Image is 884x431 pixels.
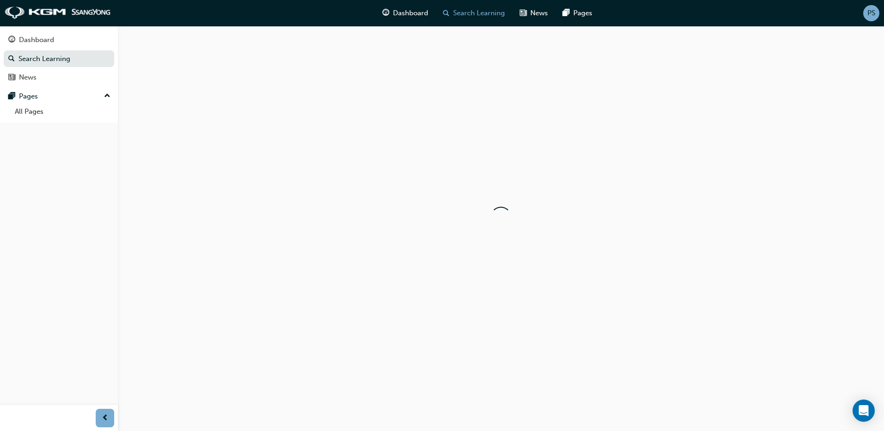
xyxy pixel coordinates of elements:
a: news-iconNews [512,4,555,23]
a: Dashboard [4,31,114,49]
span: search-icon [8,55,15,63]
a: Search Learning [4,50,114,68]
button: Pages [4,88,114,105]
a: All Pages [11,105,114,119]
span: News [530,8,548,18]
span: guage-icon [8,36,15,44]
button: DashboardSearch LearningNews [4,30,114,88]
span: news-icon [8,74,15,82]
span: guage-icon [382,7,389,19]
a: guage-iconDashboard [375,4,436,23]
span: Search Learning [453,8,505,18]
span: up-icon [104,90,110,102]
span: PS [867,8,875,18]
div: Dashboard [19,35,54,45]
img: kgm [5,6,111,19]
span: prev-icon [102,413,109,424]
span: Dashboard [393,8,428,18]
div: News [19,72,37,83]
a: News [4,69,114,86]
a: search-iconSearch Learning [436,4,512,23]
span: search-icon [443,7,449,19]
span: news-icon [520,7,527,19]
a: pages-iconPages [555,4,600,23]
button: PS [863,5,879,21]
span: pages-icon [563,7,570,19]
div: Open Intercom Messenger [853,400,875,422]
div: Pages [19,91,38,102]
span: pages-icon [8,92,15,101]
span: Pages [573,8,592,18]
